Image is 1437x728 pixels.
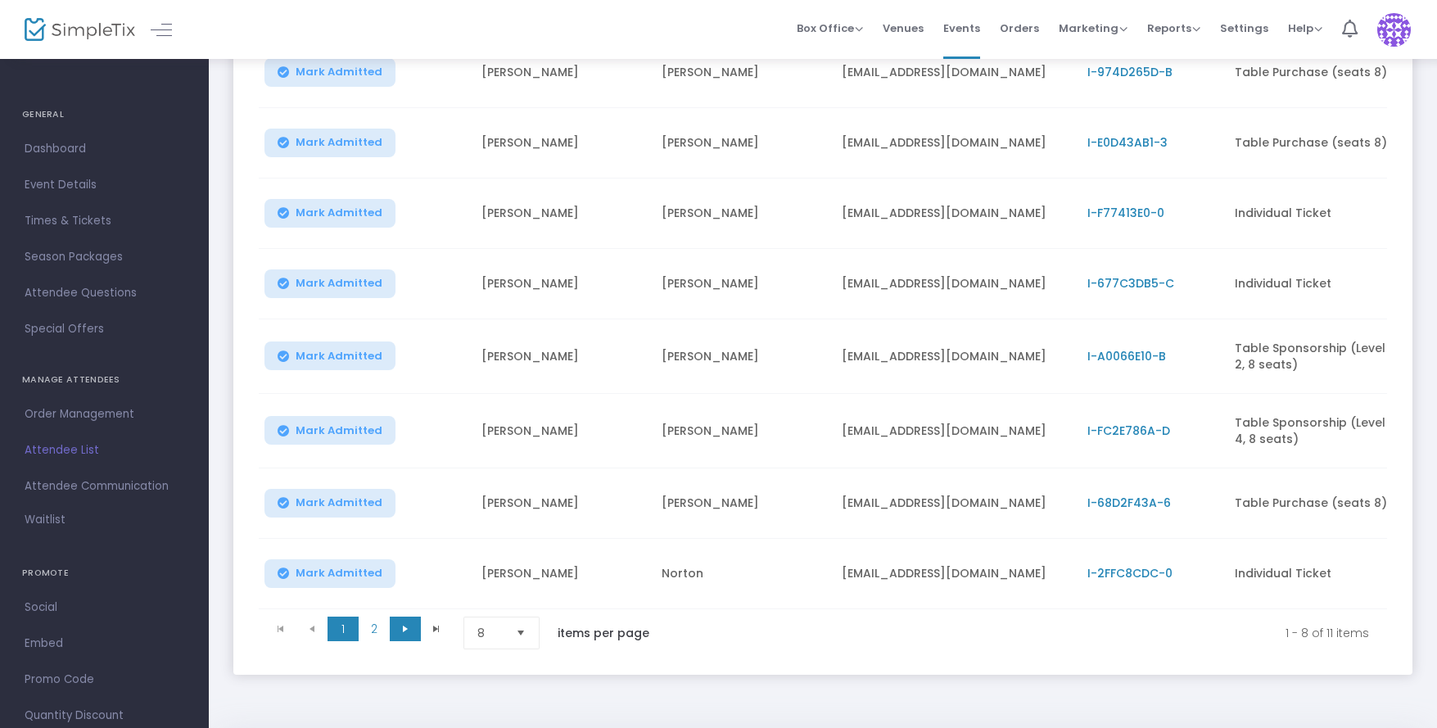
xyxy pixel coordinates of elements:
span: Times & Tickets [25,210,184,232]
span: Go to the next page [399,622,412,635]
span: Mark Admitted [296,424,382,437]
kendo-pager-info: 1 - 8 of 11 items [684,617,1369,649]
td: [PERSON_NAME] [472,539,652,609]
span: Attendee Questions [25,283,184,304]
td: [PERSON_NAME] [472,179,652,249]
span: Go to the last page [421,617,452,641]
span: Mark Admitted [296,66,382,79]
span: I-974D265D-B [1087,64,1173,80]
span: I-E0D43AB1-3 [1087,134,1168,151]
td: Table Purchase (seats 8) [1225,108,1405,179]
span: Season Packages [25,246,184,268]
span: Mark Admitted [296,496,382,509]
span: Event Details [25,174,184,196]
td: [PERSON_NAME] [652,319,832,394]
td: [EMAIL_ADDRESS][DOMAIN_NAME] [832,179,1078,249]
span: Marketing [1059,20,1127,36]
span: Attendee Communication [25,476,184,497]
span: I-F77413E0-0 [1087,205,1164,221]
td: Individual Ticket [1225,249,1405,319]
span: Quantity Discount [25,705,184,726]
button: Select [509,617,532,649]
button: Mark Admitted [264,416,395,445]
span: Events [943,7,980,49]
span: Order Management [25,404,184,425]
span: Mark Admitted [296,206,382,219]
span: Waitlist [25,512,66,528]
h4: GENERAL [22,98,187,131]
span: Venues [883,7,924,49]
span: Reports [1147,20,1200,36]
span: Help [1288,20,1322,36]
button: Mark Admitted [264,199,395,228]
h4: PROMOTE [22,557,187,590]
td: Table Sponsorship (Level 4, 8 seats) [1225,394,1405,468]
span: Orders [1000,7,1039,49]
button: Mark Admitted [264,559,395,588]
td: Table Purchase (seats 8) [1225,38,1405,108]
span: Go to the next page [390,617,421,641]
span: Settings [1220,7,1268,49]
span: Box Office [797,20,863,36]
td: [EMAIL_ADDRESS][DOMAIN_NAME] [832,38,1078,108]
span: Promo Code [25,669,184,690]
td: [PERSON_NAME] [652,38,832,108]
td: [PERSON_NAME] [472,108,652,179]
td: Norton [652,539,832,609]
span: Social [25,597,184,618]
td: [PERSON_NAME] [472,249,652,319]
td: Table Purchase (seats 8) [1225,468,1405,539]
button: Mark Admitted [264,269,395,298]
span: Page 2 [359,617,390,641]
button: Mark Admitted [264,489,395,518]
td: [PERSON_NAME] [472,319,652,394]
span: Attendee List [25,440,184,461]
td: [PERSON_NAME] [472,468,652,539]
td: [PERSON_NAME] [472,38,652,108]
button: Mark Admitted [264,58,395,87]
span: I-FC2E786A-D [1087,423,1170,439]
span: Mark Admitted [296,567,382,580]
span: Embed [25,633,184,654]
td: [PERSON_NAME] [652,108,832,179]
td: [PERSON_NAME] [472,394,652,468]
td: [PERSON_NAME] [652,249,832,319]
td: Table Sponsorship (Level 2, 8 seats) [1225,319,1405,394]
td: Individual Ticket [1225,179,1405,249]
span: Dashboard [25,138,184,160]
td: [EMAIL_ADDRESS][DOMAIN_NAME] [832,319,1078,394]
td: [EMAIL_ADDRESS][DOMAIN_NAME] [832,468,1078,539]
span: 8 [477,625,503,641]
span: I-2FFC8CDC-0 [1087,565,1173,581]
h4: MANAGE ATTENDEES [22,364,187,396]
td: Individual Ticket [1225,539,1405,609]
span: Page 1 [328,617,359,641]
td: [EMAIL_ADDRESS][DOMAIN_NAME] [832,394,1078,468]
td: [EMAIL_ADDRESS][DOMAIN_NAME] [832,539,1078,609]
span: Mark Admitted [296,136,382,149]
td: [PERSON_NAME] [652,179,832,249]
label: items per page [558,625,649,641]
span: Mark Admitted [296,350,382,363]
td: [EMAIL_ADDRESS][DOMAIN_NAME] [832,108,1078,179]
span: I-677C3DB5-C [1087,275,1174,292]
td: [PERSON_NAME] [652,394,832,468]
td: [EMAIL_ADDRESS][DOMAIN_NAME] [832,249,1078,319]
span: I-A0066E10-B [1087,348,1166,364]
button: Mark Admitted [264,129,395,157]
span: Mark Admitted [296,277,382,290]
td: [PERSON_NAME] [652,468,832,539]
span: I-68D2F43A-6 [1087,495,1171,511]
span: Go to the last page [430,622,443,635]
button: Mark Admitted [264,341,395,370]
span: Special Offers [25,319,184,340]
